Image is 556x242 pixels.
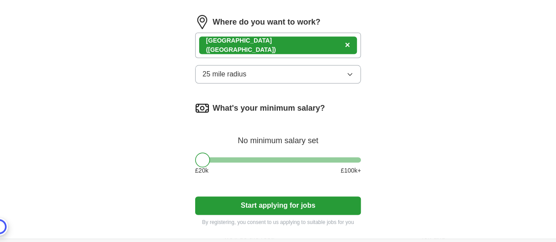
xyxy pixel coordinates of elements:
label: Where do you want to work? [213,16,320,28]
button: 25 mile radius [195,65,361,83]
img: location.png [195,15,209,29]
span: ([GEOGRAPHIC_DATA]) [206,46,276,53]
span: × [345,40,350,50]
img: salary.png [195,101,209,115]
span: £ 100 k+ [341,166,361,175]
div: No minimum salary set [195,126,361,147]
label: What's your minimum salary? [213,102,325,114]
button: × [345,39,350,52]
p: By registering, you consent to us applying to suitable jobs for you [195,218,361,226]
span: £ 20 k [195,166,208,175]
strong: [GEOGRAPHIC_DATA] [206,37,272,44]
button: Start applying for jobs [195,196,361,215]
span: 25 mile radius [203,69,247,79]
